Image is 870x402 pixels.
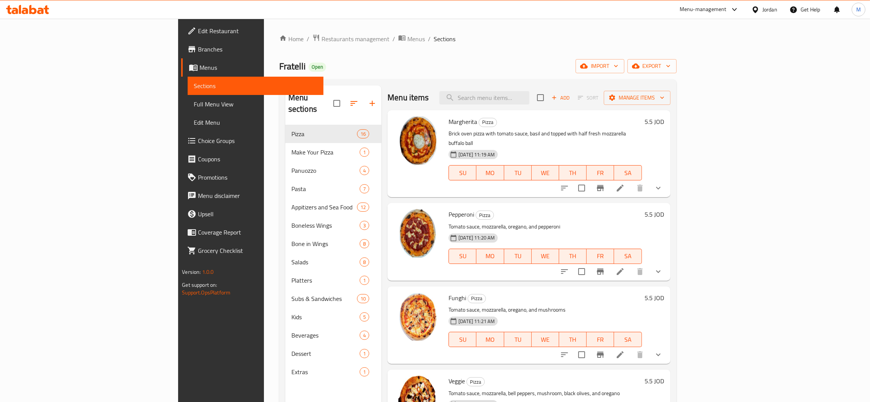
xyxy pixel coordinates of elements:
button: TH [559,249,587,264]
button: export [627,59,677,73]
div: Dessert1 [285,344,381,363]
span: 1.0.0 [202,267,214,277]
div: Subs & Sandwiches10 [285,289,381,308]
p: Tomato sauce, mozzarella, oregano, and pepperoni [449,222,642,232]
div: items [360,349,369,358]
button: show more [649,179,667,197]
span: Pizza [467,378,484,386]
div: items [360,331,369,340]
span: Select section first [573,92,604,104]
button: TU [504,249,532,264]
span: Version: [182,267,201,277]
button: Add [548,92,573,104]
span: Dessert [291,349,360,358]
span: Salads [291,257,360,267]
span: Margherita [449,116,477,127]
button: MO [476,249,504,264]
a: Full Menu View [188,95,323,113]
span: 5 [360,314,369,321]
span: SU [452,251,473,262]
div: Pizza [476,211,494,220]
span: Panuozzo [291,166,360,175]
div: items [360,148,369,157]
div: Pasta [291,184,360,193]
button: WE [532,332,559,347]
button: import [576,59,624,73]
span: Branches [198,45,317,54]
div: items [357,294,369,303]
a: Support.OpsPlatform [182,288,230,297]
span: 16 [357,130,369,138]
div: Extras1 [285,363,381,381]
span: 1 [360,350,369,357]
h6: 5.5 JOD [645,376,664,386]
span: Menus [199,63,317,72]
div: items [360,166,369,175]
button: show more [649,346,667,364]
div: items [360,312,369,322]
svg: Show Choices [654,350,663,359]
a: Edit menu item [616,183,625,193]
span: WE [535,334,556,345]
div: Subs & Sandwiches [291,294,357,303]
svg: Show Choices [654,183,663,193]
div: Pizza [468,294,486,303]
a: Edit Menu [188,113,323,132]
span: Pepperoni [449,209,474,220]
p: Tomato sauce, mozzarella, oregano, and mushrooms [449,305,642,315]
span: Select section [532,90,548,106]
span: MO [479,251,501,262]
div: Beverages4 [285,326,381,344]
div: items [360,367,369,376]
span: Make Your Pizza [291,148,360,157]
a: Menu disclaimer [181,187,323,205]
h6: 5.5 JOD [645,209,664,220]
span: 4 [360,332,369,339]
span: Choice Groups [198,136,317,145]
button: SU [449,332,476,347]
div: Appitizers and Sea Food12 [285,198,381,216]
a: Edit menu item [616,267,625,276]
div: Menu-management [680,5,727,14]
span: Add item [548,92,573,104]
div: Platters [291,276,360,285]
span: Get support on: [182,280,217,290]
span: MO [479,334,501,345]
div: Kids5 [285,308,381,326]
span: Funghi [449,292,466,304]
div: items [360,257,369,267]
span: Upsell [198,209,317,219]
span: Select to update [574,180,590,196]
span: Full Menu View [194,100,317,109]
a: Grocery Checklist [181,241,323,260]
span: 8 [360,259,369,266]
nav: breadcrumb [279,34,677,44]
span: Pizza [476,211,494,220]
li: / [428,34,431,43]
div: Beverages [291,331,360,340]
div: items [360,276,369,285]
button: SU [449,165,476,180]
span: Boneless Wings [291,221,360,230]
span: 7 [360,185,369,193]
span: TH [562,167,584,178]
div: Pizza [466,377,485,386]
span: Sections [434,34,455,43]
span: Pizza [479,118,497,127]
span: Pizza [291,129,357,138]
div: Jordan [762,5,777,14]
span: 3 [360,222,369,229]
button: delete [631,346,649,364]
p: Tomato sauce, mozzarella, bell peppers, mushroom, black olives, and oregano [449,389,642,398]
span: Add [550,93,571,102]
span: Manage items [610,93,664,103]
svg: Show Choices [654,267,663,276]
span: Restaurants management [322,34,389,43]
div: Boneless Wings3 [285,216,381,235]
span: 4 [360,167,369,174]
button: MO [476,165,504,180]
span: SA [617,251,638,262]
span: Select to update [574,347,590,363]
